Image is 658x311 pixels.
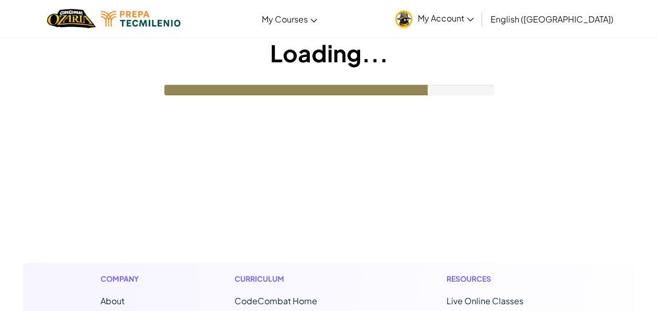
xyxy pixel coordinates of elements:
[235,273,361,284] h1: Curriculum
[101,11,181,27] img: Tecmilenio logo
[395,10,412,28] img: avatar
[490,14,614,25] span: English ([GEOGRAPHIC_DATA])
[262,14,308,25] span: My Courses
[101,273,149,284] h1: Company
[47,8,96,29] img: Home
[390,2,479,35] a: My Account
[47,8,96,29] a: Ozaria by CodeCombat logo
[101,295,125,306] a: About
[418,13,474,24] span: My Account
[447,295,523,306] a: Live Online Classes
[235,295,317,306] span: CodeCombat Home
[256,5,322,33] a: My Courses
[485,5,619,33] a: English ([GEOGRAPHIC_DATA])
[447,273,558,284] h1: Resources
